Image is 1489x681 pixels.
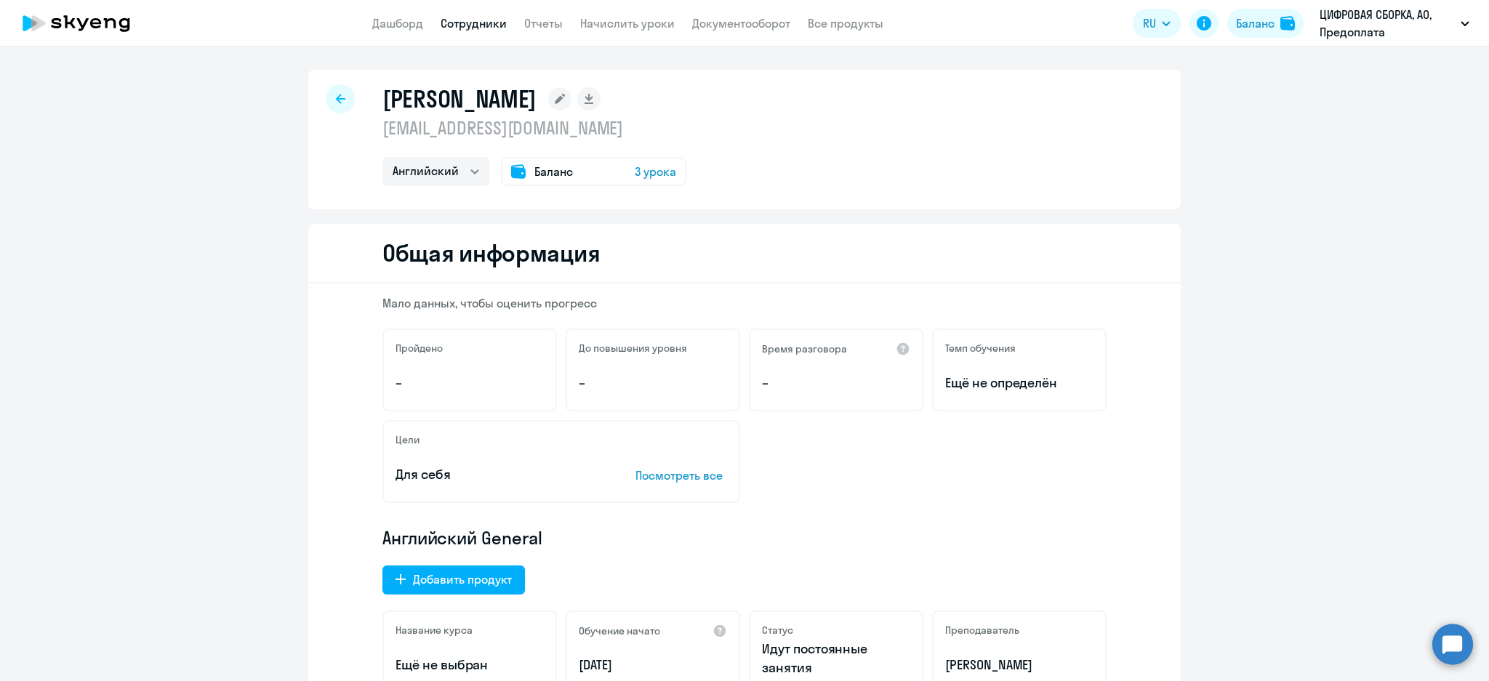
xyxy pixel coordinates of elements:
[382,84,537,113] h1: [PERSON_NAME]
[580,16,675,31] a: Начислить уроки
[1133,9,1181,38] button: RU
[1312,6,1477,41] button: ЦИФРОВАЯ СБОРКА, АО, Предоплата
[413,571,512,588] div: Добавить продукт
[396,656,544,674] p: Ещё не выбран
[382,116,686,140] p: [EMAIL_ADDRESS][DOMAIN_NAME]
[945,374,1093,392] span: Ещё не определён
[441,16,507,31] a: Сотрудники
[1227,9,1304,38] button: Балансbalance
[396,465,590,484] p: Для себя
[382,238,600,267] h2: Общая информация
[945,656,1093,674] p: [PERSON_NAME]
[1320,6,1455,41] p: ЦИФРОВАЯ СБОРКА, АО, Предоплата
[762,640,910,677] p: Идут постоянные занятия
[762,624,793,637] h5: Статус
[396,433,420,446] h5: Цели
[762,342,847,355] h5: Время разговора
[635,163,676,180] span: 3 урока
[635,467,727,484] p: Посмотреть все
[396,374,544,392] p: –
[579,374,727,392] p: –
[762,374,910,392] p: –
[396,342,443,355] h5: Пройдено
[808,16,883,31] a: Все продукты
[579,342,687,355] h5: До повышения уровня
[579,624,660,637] h5: Обучение начато
[1280,16,1295,31] img: balance
[945,624,1019,637] h5: Преподаватель
[524,16,563,31] a: Отчеты
[945,342,1016,355] h5: Темп обучения
[396,624,473,637] h5: Название курса
[1236,15,1275,32] div: Баланс
[692,16,790,31] a: Документооборот
[534,163,573,180] span: Баланс
[372,16,423,31] a: Дашборд
[1143,15,1156,32] span: RU
[382,565,525,595] button: Добавить продукт
[382,526,542,549] span: Английский General
[382,295,1107,311] p: Мало данных, чтобы оценить прогресс
[579,656,727,674] p: [DATE]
